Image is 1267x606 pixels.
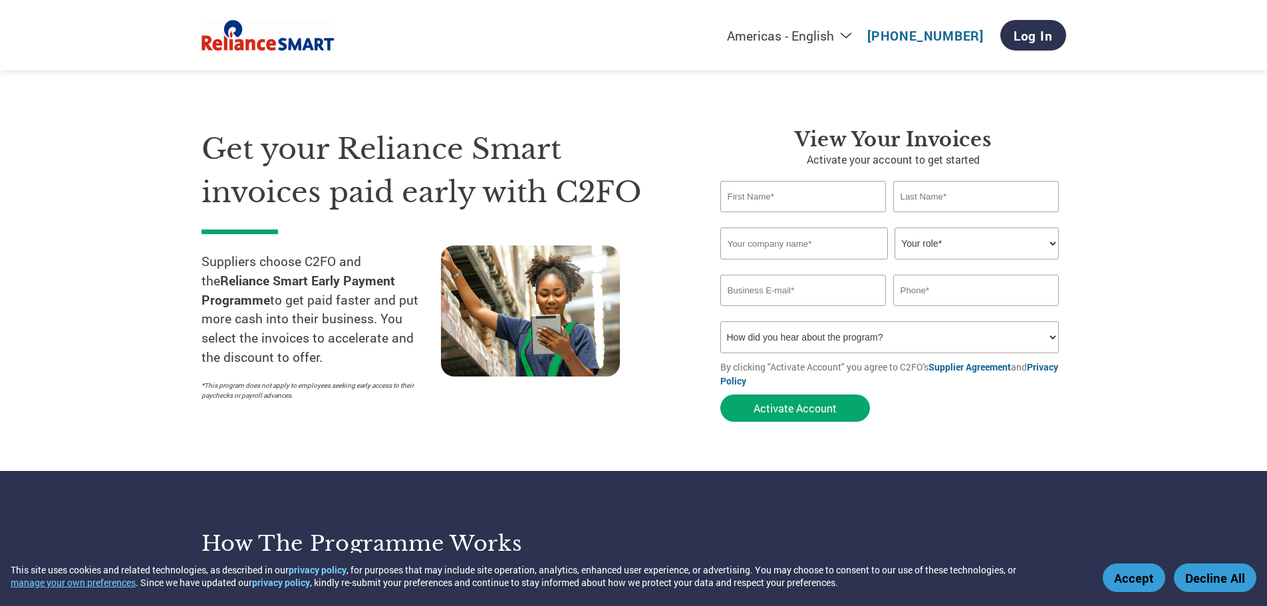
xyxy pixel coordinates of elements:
div: Invalid last name or last name is too long [893,214,1059,222]
p: By clicking "Activate Account" you agree to C2FO's and [720,360,1066,388]
button: Activate Account [720,394,870,422]
input: Invalid Email format [720,275,887,306]
h1: Get your Reliance Smart invoices paid early with C2FO [202,128,680,214]
p: Activate your account to get started [720,152,1066,168]
a: Supplier Agreement [928,361,1011,373]
img: supply chain worker [441,245,620,377]
input: Your company name* [720,227,888,259]
div: Invalid first name or first name is too long [720,214,887,222]
a: privacy policy [252,576,310,589]
h3: View your invoices [720,128,1066,152]
input: Last Name* [893,181,1059,212]
div: This site uses cookies and related technologies, as described in our , for purposes that may incl... [11,563,1083,589]
div: Inavlid Email Address [720,307,887,316]
a: privacy policy [289,563,347,576]
img: Reliance Smart [202,17,335,54]
h3: How the programme works [202,530,617,557]
a: [PHONE_NUMBER] [867,27,984,44]
button: Decline All [1174,563,1256,592]
button: manage your own preferences [11,576,136,589]
select: Title/Role [895,227,1059,259]
a: Privacy Policy [720,361,1058,387]
button: Accept [1103,563,1165,592]
div: Inavlid Phone Number [893,307,1059,316]
div: Invalid company name or company name is too long [720,261,1059,269]
input: Phone* [893,275,1059,306]
strong: Reliance Smart Early Payment Programme [202,272,395,308]
p: *This program does not apply to employees seeking early access to their paychecks or payroll adva... [202,380,428,400]
p: Suppliers choose C2FO and the to get paid faster and put more cash into their business. You selec... [202,252,441,367]
input: First Name* [720,181,887,212]
a: Log In [1000,20,1066,51]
